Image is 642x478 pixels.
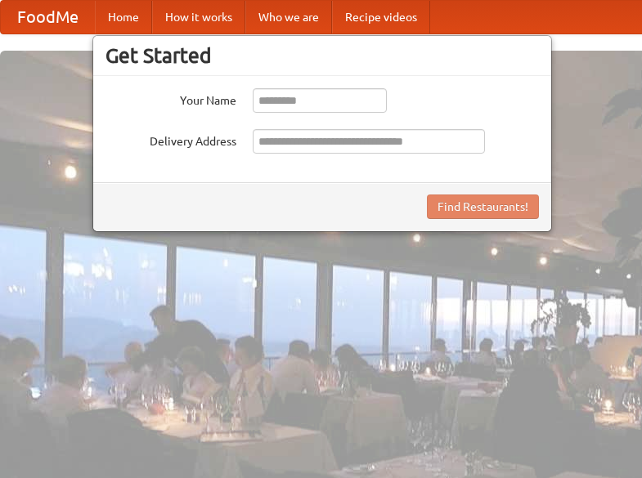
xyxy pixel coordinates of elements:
[245,1,332,34] a: Who we are
[95,1,152,34] a: Home
[427,194,539,219] button: Find Restaurants!
[106,43,539,68] h3: Get Started
[1,1,95,34] a: FoodMe
[152,1,245,34] a: How it works
[106,88,236,109] label: Your Name
[106,129,236,150] label: Delivery Address
[332,1,430,34] a: Recipe videos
